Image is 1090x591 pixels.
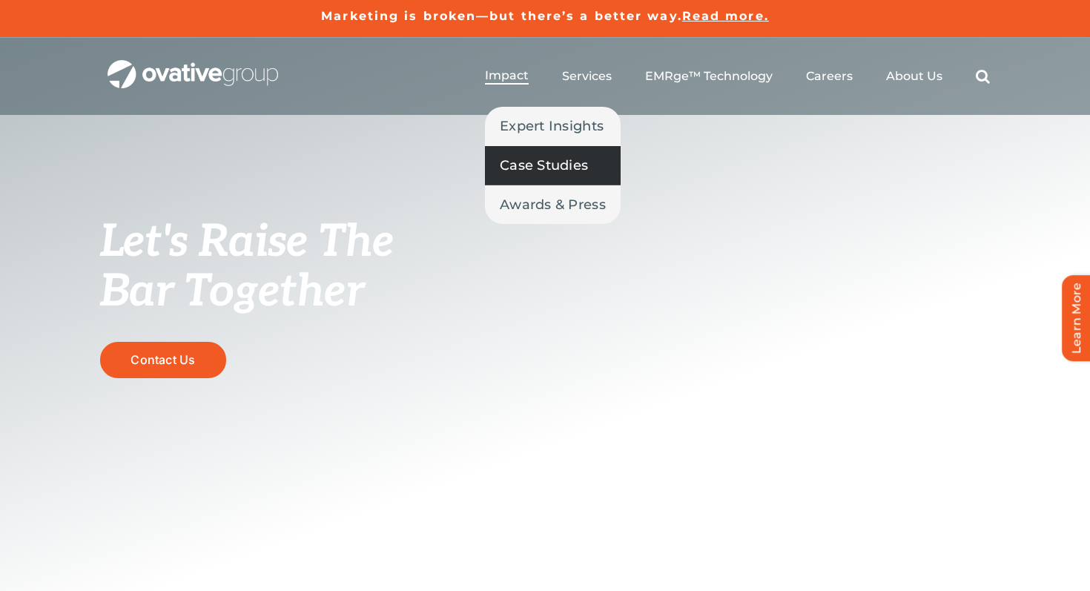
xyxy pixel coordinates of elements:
[100,342,226,378] a: Contact Us
[485,107,621,145] a: Expert Insights
[645,69,773,84] a: EMRge™ Technology
[682,9,769,23] a: Read more.
[108,59,278,73] a: OG_Full_horizontal_WHT
[485,185,621,224] a: Awards & Press
[500,116,604,136] span: Expert Insights
[485,53,990,100] nav: Menu
[976,69,990,84] a: Search
[806,69,853,84] a: Careers
[500,155,588,176] span: Case Studies
[100,265,364,319] span: Bar Together
[321,9,682,23] a: Marketing is broken—but there’s a better way.
[100,216,394,269] span: Let's Raise The
[500,194,606,215] span: Awards & Press
[485,146,621,185] a: Case Studies
[485,68,529,83] span: Impact
[886,69,942,84] a: About Us
[485,68,529,85] a: Impact
[131,353,195,367] span: Contact Us
[562,69,612,84] a: Services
